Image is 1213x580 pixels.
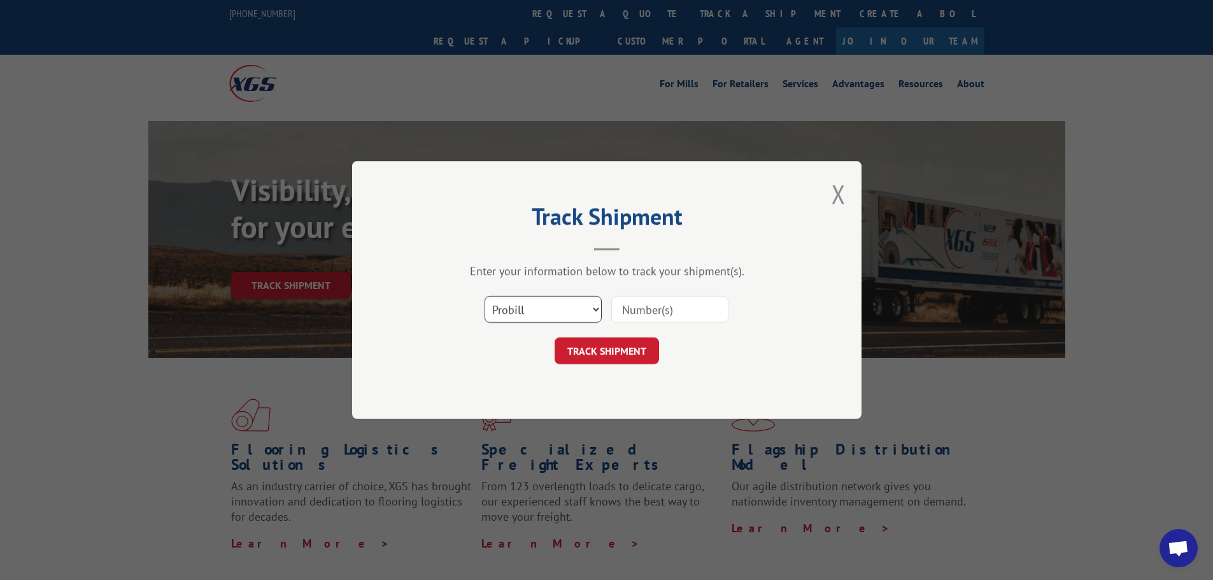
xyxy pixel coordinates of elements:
div: Open chat [1160,529,1198,567]
div: Enter your information below to track your shipment(s). [416,264,798,278]
button: TRACK SHIPMENT [555,337,659,364]
input: Number(s) [611,296,728,323]
button: Close modal [832,177,846,211]
h2: Track Shipment [416,208,798,232]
